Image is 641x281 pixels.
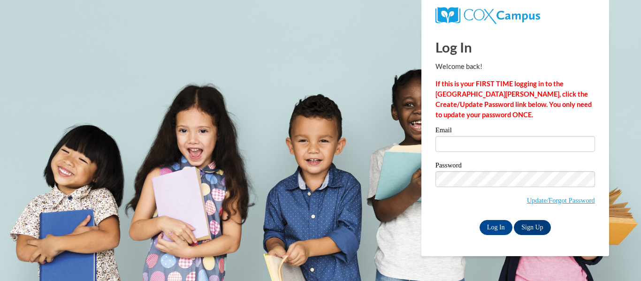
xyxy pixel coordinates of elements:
[435,80,592,119] strong: If this is your FIRST TIME logging in to the [GEOGRAPHIC_DATA][PERSON_NAME], click the Create/Upd...
[514,220,550,235] a: Sign Up
[527,197,595,204] a: Update/Forgot Password
[480,220,512,235] input: Log In
[435,127,595,136] label: Email
[435,162,595,171] label: Password
[435,11,540,19] a: COX Campus
[435,38,595,57] h1: Log In
[435,7,540,24] img: COX Campus
[435,61,595,72] p: Welcome back!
